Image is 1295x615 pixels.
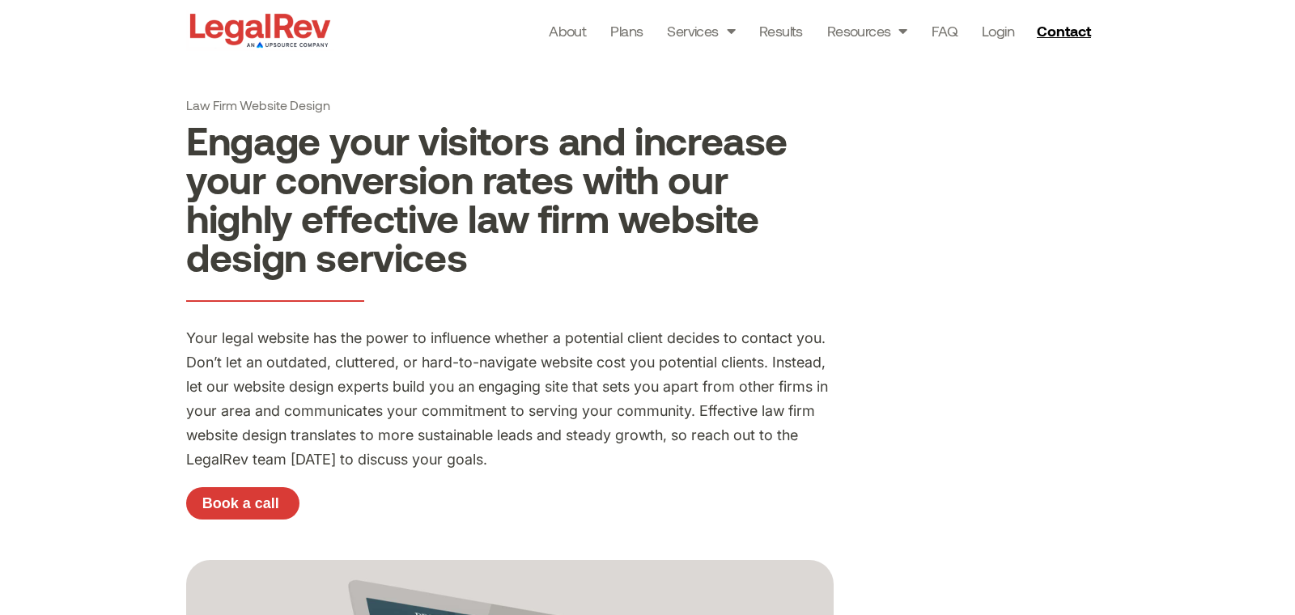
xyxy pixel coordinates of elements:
a: Resources [827,19,907,42]
a: FAQ [932,19,957,42]
nav: Menu [549,19,1014,42]
a: Plans [610,19,643,42]
h2: Engage your visitors and increase your conversion rates with our highly effective law firm websit... [186,121,834,276]
a: Services [667,19,735,42]
a: Contact [1030,18,1102,44]
h1: Law Firm Website Design [186,97,834,112]
span: Book a call [202,496,279,511]
a: Login [982,19,1014,42]
a: Results [759,19,803,42]
span: Contact [1037,23,1091,38]
a: Book a call [186,487,299,520]
p: Your legal website has the power to influence whether a potential client decides to contact you. ... [186,326,834,471]
a: About [549,19,586,42]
